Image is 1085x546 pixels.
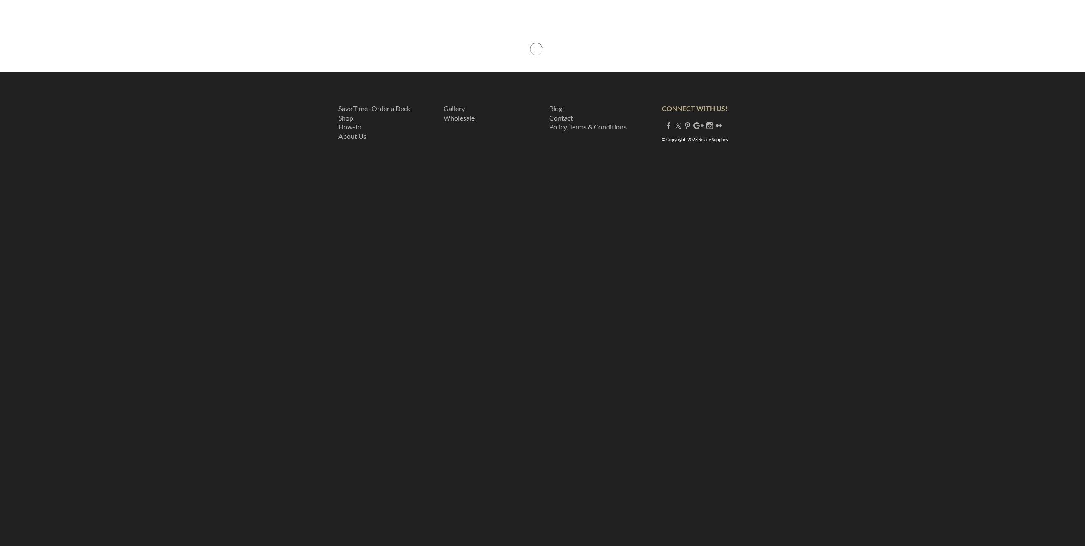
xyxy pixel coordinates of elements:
a: How-To [338,123,361,131]
a: About Us [338,132,366,140]
a: Policy, Terms & Conditions [549,123,627,131]
a: Instagram [706,121,713,129]
a: Contact [549,114,573,122]
font: ​ [444,104,475,122]
a: Facebook [665,121,672,129]
a: Pinterest [684,121,691,129]
a: ​Wholesale [444,114,475,122]
a: Gallery​ [444,104,465,112]
a: Twitter [675,121,681,129]
a: Save Time -Order a Deck [338,104,410,112]
a: Flickr [716,121,722,129]
a: Shop [338,114,353,122]
strong: CONNECT WITH US! [662,104,728,112]
a: Blog [549,104,562,112]
a: Plus [693,121,704,129]
font: © Copyright 2023 Reface Supplies [662,137,728,142]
